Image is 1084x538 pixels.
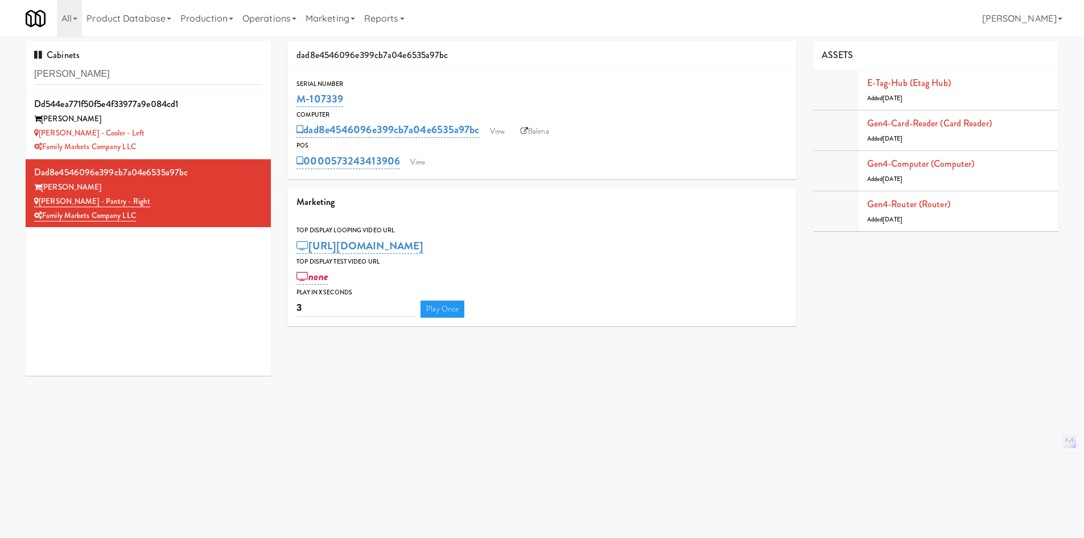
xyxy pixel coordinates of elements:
[296,91,343,107] a: M-107339
[867,175,902,183] span: Added
[26,91,271,159] li: dd544ea771f50f5e4f33977a9e084cd1[PERSON_NAME] [PERSON_NAME] - Cooler - LeftFamily Markets Company...
[34,64,262,85] input: Search cabinets
[296,195,335,208] span: Marketing
[34,180,262,195] div: [PERSON_NAME]
[296,287,788,298] div: Play in X seconds
[867,215,902,224] span: Added
[867,76,951,89] a: E-tag-hub (Etag Hub)
[296,269,328,285] a: none
[296,140,788,151] div: POS
[421,301,464,318] a: Play Once
[26,9,46,28] img: Micromart
[34,164,262,181] div: dad8e4546096e399cb7a04e6535a97bc
[288,41,796,70] div: dad8e4546096e399cb7a04e6535a97bc
[34,128,145,138] a: [PERSON_NAME] - Cooler - Left
[34,210,136,221] a: Family Markets Company LLC
[296,225,788,236] div: Top Display Looping Video Url
[296,109,788,121] div: Computer
[296,238,423,254] a: [URL][DOMAIN_NAME]
[34,196,150,207] a: [PERSON_NAME] - Pantry - Right
[883,94,902,102] span: [DATE]
[867,157,974,170] a: Gen4-computer (Computer)
[296,79,788,90] div: Serial Number
[883,215,902,224] span: [DATE]
[515,123,555,140] a: Balena
[883,134,902,143] span: [DATE]
[867,134,902,143] span: Added
[296,153,400,169] a: 0000573243413906
[405,154,431,171] a: View
[296,122,479,138] a: dad8e4546096e399cb7a04e6535a97bc
[867,94,902,102] span: Added
[883,175,902,183] span: [DATE]
[34,48,80,61] span: Cabinets
[867,198,950,211] a: Gen4-router (Router)
[34,112,262,126] div: [PERSON_NAME]
[26,159,271,227] li: dad8e4546096e399cb7a04e6535a97bc[PERSON_NAME] [PERSON_NAME] - Pantry - RightFamily Markets Compan...
[34,141,136,152] a: Family Markets Company LLC
[867,117,992,130] a: Gen4-card-reader (Card Reader)
[296,256,788,268] div: Top Display Test Video Url
[484,123,510,140] a: View
[34,96,262,113] div: dd544ea771f50f5e4f33977a9e084cd1
[822,48,854,61] span: ASSETS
